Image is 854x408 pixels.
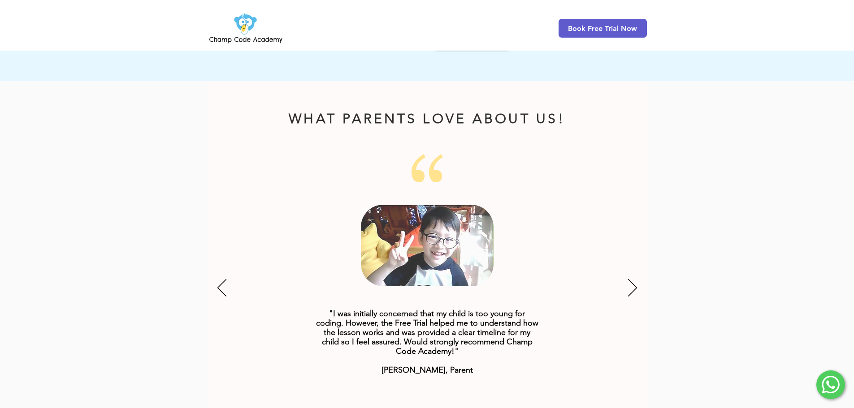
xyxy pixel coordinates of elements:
[316,309,538,375] span: "I was initially concerned that my child is too young for coding. However, the Free Trial helped ...
[361,205,494,286] svg: Online Coding Classes for Kids
[559,19,647,38] a: Book Free Trial Now
[289,111,565,127] span: WHAT PARENTS LOVE ABOUT US!
[628,279,637,298] button: Next
[568,24,637,33] span: Book Free Trial Now
[208,11,284,46] img: Champ Code Academy Logo PNG.png
[217,279,226,298] button: Previous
